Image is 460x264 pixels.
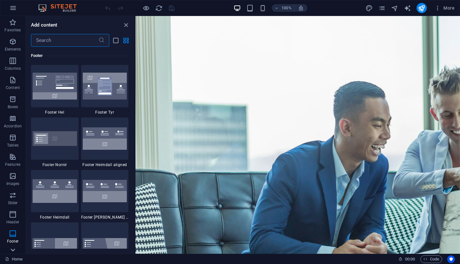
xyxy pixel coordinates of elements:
[33,179,77,203] img: footer-heimdall.svg
[83,238,127,249] img: footer-bragi-diagonal.svg
[81,215,129,220] span: Footer [PERSON_NAME] left
[434,5,455,11] span: More
[420,255,442,263] button: Code
[83,73,127,100] img: footer-tyr.svg
[365,4,373,12] button: design
[31,162,79,167] span: Footer Nornir
[31,117,79,167] div: Footer Nornir
[7,239,19,244] p: Footer
[155,4,163,12] button: reload
[122,36,130,44] button: grid-view
[83,180,127,202] img: footer-heimdall-left.svg
[8,104,18,109] p: Boxes
[33,131,77,146] img: footer-norni.svg
[4,124,22,129] p: Accordion
[31,215,79,220] span: Footer Heimdall
[5,66,21,71] p: Columns
[418,4,425,12] i: Publish
[417,3,427,13] button: publish
[81,117,129,167] div: Footer Heimdall aligned
[8,200,18,205] p: Slider
[447,255,455,263] button: Usercentrics
[391,4,398,12] i: Navigator
[142,4,150,12] button: Click here to leave preview mode and continue editing
[405,255,415,263] span: 00 00
[31,21,57,29] h6: Add content
[31,65,79,115] div: Footer Hel
[4,28,21,33] p: Favorites
[31,34,98,47] input: Search
[112,36,119,44] button: list-view
[391,4,399,12] button: navigator
[423,255,439,263] span: Code
[83,127,127,150] img: footer-heimdall-aligned.svg
[31,52,128,60] h6: Footer
[155,4,163,12] i: Reload page
[5,255,23,263] a: Click to cancel selection. Double-click to open Pages
[5,47,21,52] p: Elements
[33,238,77,249] img: footer-bragi.svg
[122,21,130,29] button: close panel
[6,85,20,90] p: Content
[5,162,20,167] p: Features
[31,170,79,220] div: Footer Heimdall
[410,257,410,261] span: :
[272,4,295,12] button: 100%
[432,3,457,13] button: More
[378,4,386,12] button: pages
[33,73,77,100] img: footer-hel.svg
[81,110,129,115] span: Footer Tyr
[31,110,79,115] span: Footer Hel
[6,181,19,186] p: Images
[37,4,85,12] img: Editor Logo
[404,4,411,12] button: text_generator
[81,65,129,115] div: Footer Tyr
[81,170,129,220] div: Footer [PERSON_NAME] left
[365,4,373,12] i: Design (Ctrl+Alt+Y)
[6,220,19,225] p: Header
[7,143,19,148] p: Tables
[398,255,415,263] h6: Session time
[81,162,129,167] span: Footer Heimdall aligned
[281,4,292,12] h6: 100%
[404,4,411,12] i: AI Writer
